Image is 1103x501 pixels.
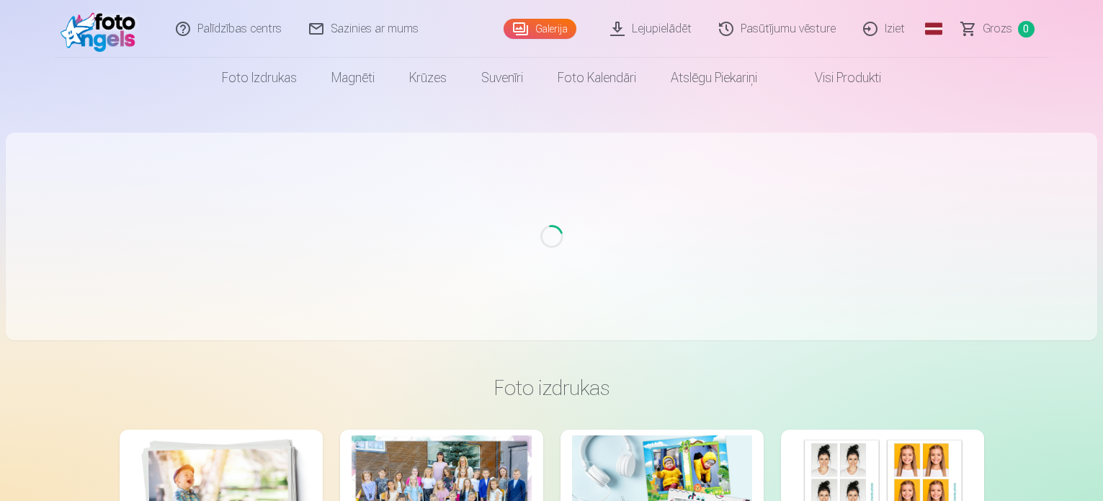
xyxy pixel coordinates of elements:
img: /fa1 [61,6,143,52]
a: Krūzes [392,58,464,98]
a: Galerija [504,19,576,39]
a: Magnēti [314,58,392,98]
span: 0 [1018,21,1035,37]
a: Atslēgu piekariņi [653,58,774,98]
a: Visi produkti [774,58,898,98]
a: Suvenīri [464,58,540,98]
span: Grozs [983,20,1012,37]
h3: Foto izdrukas [131,375,973,401]
a: Foto kalendāri [540,58,653,98]
a: Foto izdrukas [205,58,314,98]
